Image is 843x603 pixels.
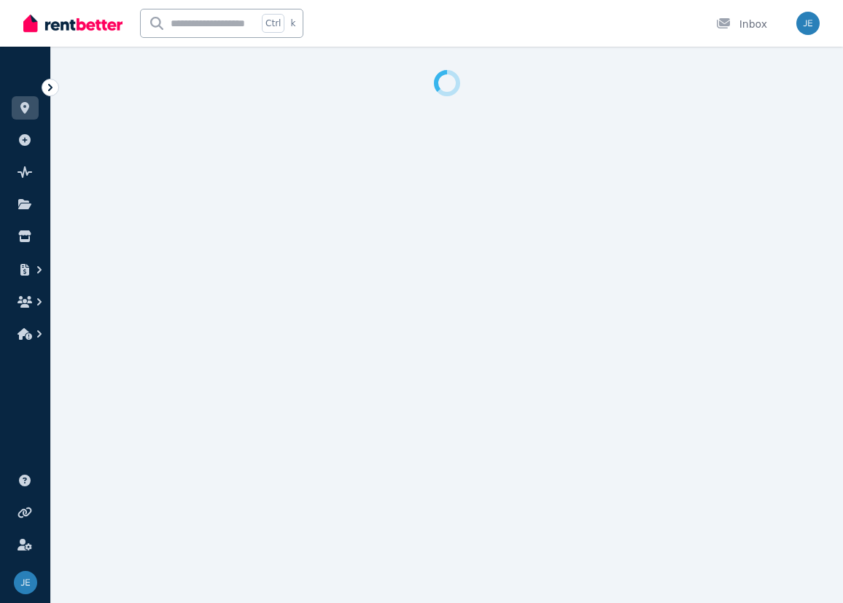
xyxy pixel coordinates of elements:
span: k [290,17,295,29]
img: RentBetter [23,12,123,34]
img: Joe Egyud [14,571,37,594]
span: Ctrl [262,14,284,33]
div: Inbox [716,17,767,31]
img: Joe Egyud [796,12,820,35]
